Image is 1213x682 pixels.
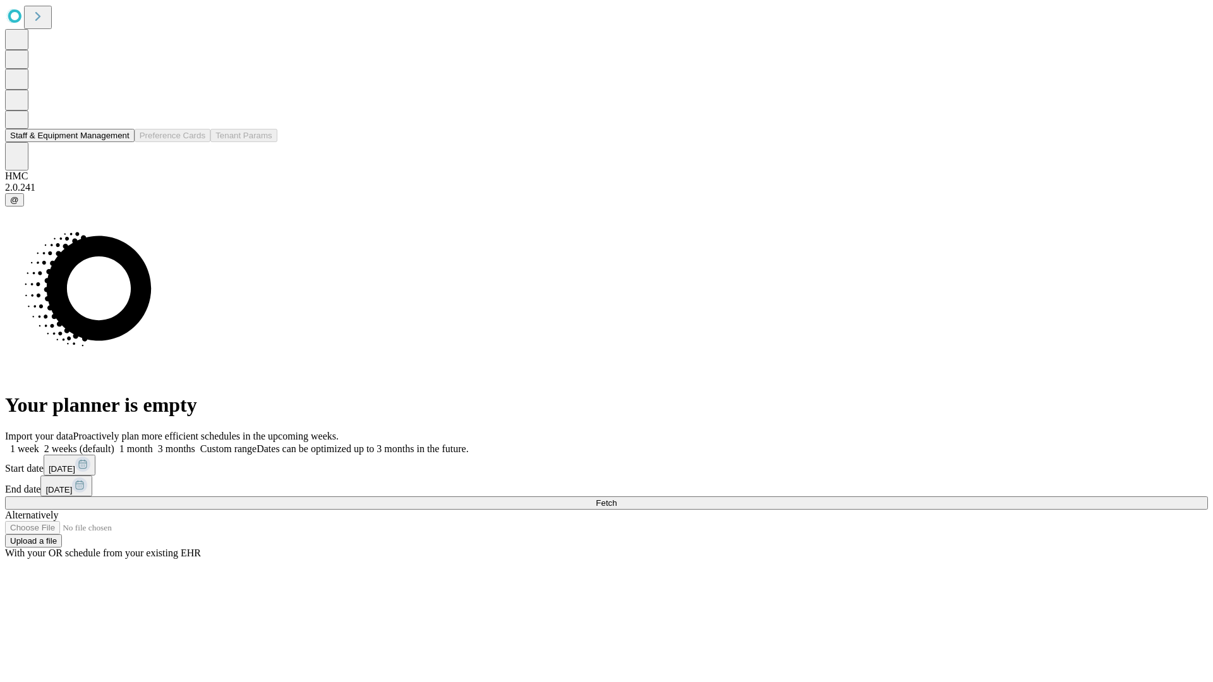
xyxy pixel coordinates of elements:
div: 2.0.241 [5,182,1208,193]
h1: Your planner is empty [5,393,1208,417]
span: 1 month [119,443,153,454]
div: End date [5,476,1208,496]
span: Proactively plan more efficient schedules in the upcoming weeks. [73,431,339,441]
button: Upload a file [5,534,62,547]
span: [DATE] [45,485,72,494]
button: Preference Cards [135,129,210,142]
span: [DATE] [49,464,75,474]
span: Alternatively [5,510,58,520]
span: Custom range [200,443,256,454]
div: HMC [5,170,1208,182]
span: 3 months [158,443,195,454]
span: 2 weeks (default) [44,443,114,454]
button: Fetch [5,496,1208,510]
button: @ [5,193,24,206]
span: Dates can be optimized up to 3 months in the future. [256,443,468,454]
button: Staff & Equipment Management [5,129,135,142]
span: With your OR schedule from your existing EHR [5,547,201,558]
div: Start date [5,455,1208,476]
span: 1 week [10,443,39,454]
button: [DATE] [40,476,92,496]
button: Tenant Params [210,129,277,142]
button: [DATE] [44,455,95,476]
span: @ [10,195,19,205]
span: Fetch [596,498,617,508]
span: Import your data [5,431,73,441]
